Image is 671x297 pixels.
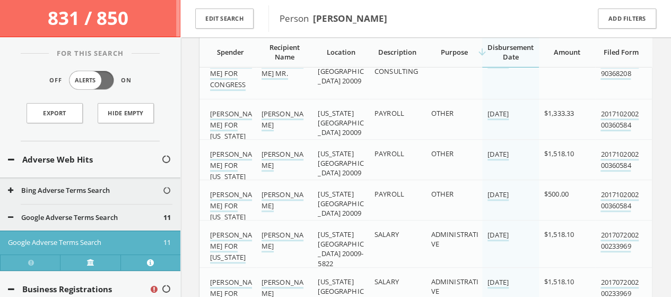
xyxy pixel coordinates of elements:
[431,230,479,249] span: ADMINISTRATIVE
[374,277,399,286] span: SALARY
[121,76,132,85] span: On
[544,108,574,118] span: $1,333.33
[487,109,509,120] a: [DATE]
[318,230,363,268] span: [US_STATE][GEOGRAPHIC_DATA] 20009-5822
[600,57,638,80] a: 201801049090368208
[27,103,83,123] a: Export
[262,149,303,172] a: [PERSON_NAME]
[487,230,509,241] a: [DATE]
[49,48,132,59] span: For This Search
[48,5,133,30] span: 831 / 850
[431,108,454,118] span: OTHER
[598,9,656,29] button: Add Filters
[60,254,120,270] a: Verify at source
[318,57,363,86] span: [US_STATE][GEOGRAPHIC_DATA] 20009
[8,154,161,166] button: Adverse Web Hits
[217,47,244,57] span: Spender
[262,230,303,252] a: [PERSON_NAME]
[544,189,569,199] span: $500.00
[8,283,149,295] button: Business Registrations
[262,109,303,131] a: [PERSON_NAME]
[440,47,467,57] span: Purpose
[431,189,454,199] span: OTHER
[49,76,62,85] span: Off
[195,9,254,29] button: Edit Search
[554,47,580,57] span: Amount
[262,190,303,212] a: [PERSON_NAME]
[374,230,399,239] span: SALARY
[318,189,363,218] span: [US_STATE][GEOGRAPHIC_DATA] 20009
[487,149,509,160] a: [DATE]
[487,277,509,288] a: [DATE]
[163,213,171,223] span: 11
[544,277,574,286] span: $1,518.10
[210,149,252,183] a: [PERSON_NAME] FOR [US_STATE]
[210,109,252,142] a: [PERSON_NAME] FOR [US_STATE]
[431,149,454,158] span: OTHER
[327,47,355,57] span: Location
[8,237,163,248] button: Google Adverse Terms Search
[98,103,154,123] button: Hide Empty
[210,230,252,264] a: [PERSON_NAME] FOR [US_STATE]
[487,57,509,69] a: [DATE]
[262,57,303,80] a: [PERSON_NAME] MR.
[8,185,162,196] button: Bing Adverse Terms Search
[8,213,163,223] button: Google Adverse Terms Search
[163,237,171,248] span: 11
[487,190,509,201] a: [DATE]
[431,277,479,296] span: ADMINISTRATIVE
[378,47,416,57] span: Description
[544,230,574,239] span: $1,518.10
[544,149,574,158] span: $1,518.10
[313,12,387,24] b: [PERSON_NAME]
[600,109,638,131] a: 201710200200360584
[280,12,387,24] span: Person
[604,47,639,57] span: Filed Form
[318,108,363,137] span: [US_STATE][GEOGRAPHIC_DATA] 20009
[210,57,252,91] a: [PERSON_NAME] FOR CONGRESS
[374,57,418,76] span: POLITICAL CONSULTING
[374,108,404,118] span: PAYROLL
[210,190,252,223] a: [PERSON_NAME] FOR [US_STATE]
[269,43,299,62] span: Recipient Name
[487,43,534,62] span: Disbursement Date
[477,47,487,57] i: arrow_downward
[318,149,363,177] span: [US_STATE][GEOGRAPHIC_DATA] 20009
[600,230,638,252] a: 201707200200233969
[600,149,638,172] a: 201710200200360584
[374,189,404,199] span: PAYROLL
[600,190,638,212] a: 201710200200360584
[374,149,404,158] span: PAYROLL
